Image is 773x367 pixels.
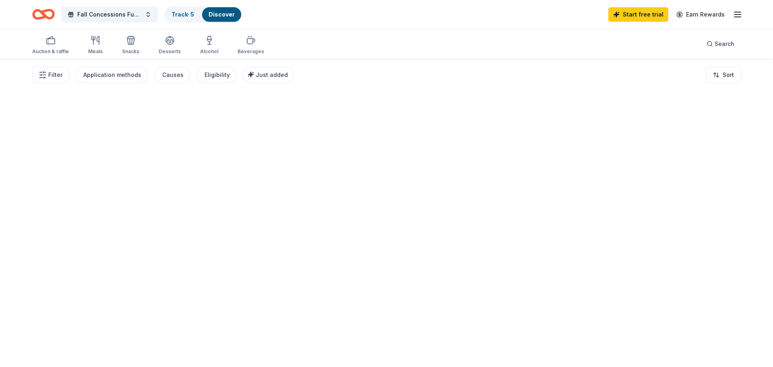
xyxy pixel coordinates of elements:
span: Filter [48,70,62,80]
button: Meals [88,32,103,59]
span: Sort [723,70,734,80]
button: Auction & raffle [32,32,69,59]
button: Snacks [122,32,139,59]
span: Fall Concessions Fundraiser [77,10,142,19]
a: Start free trial [608,7,668,22]
div: Meals [88,48,103,55]
a: Earn Rewards [672,7,730,22]
span: Search [715,39,734,49]
div: Beverages [238,48,264,55]
a: Discover [209,11,235,18]
div: Desserts [159,48,181,55]
div: Causes [162,70,184,80]
button: Beverages [238,32,264,59]
div: Auction & raffle [32,48,69,55]
button: Alcohol [200,32,218,59]
div: Snacks [122,48,139,55]
button: Sort [706,67,741,83]
a: Home [32,5,55,24]
button: Filter [32,67,69,83]
button: Causes [154,67,190,83]
button: Fall Concessions Fundraiser [61,6,158,23]
span: Just added [256,71,288,78]
div: Alcohol [200,48,218,55]
a: Track· 5 [172,11,194,18]
button: Track· 5Discover [164,6,242,23]
div: Eligibility [205,70,230,80]
button: Application methods [75,67,148,83]
button: Eligibility [196,67,236,83]
button: Desserts [159,32,181,59]
div: Application methods [83,70,141,80]
button: Just added [243,67,294,83]
button: Search [700,36,741,52]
